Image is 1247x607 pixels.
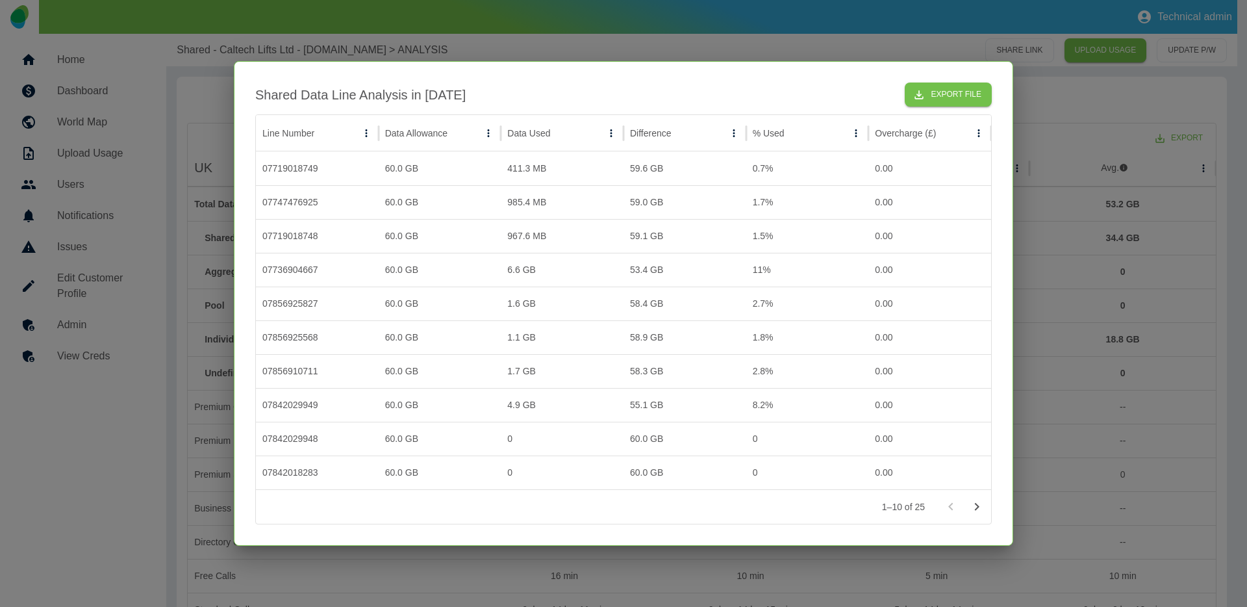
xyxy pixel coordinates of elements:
[746,253,869,287] div: 11%
[970,124,988,142] button: Overcharge (£) column menu
[501,287,623,320] div: 1.6 GB
[379,422,501,456] div: 60.0 GB
[746,320,869,354] div: 1.8%
[501,388,623,422] div: 4.9 GB
[255,84,466,105] h2: Shared Data Line Analysis in [DATE]
[868,422,991,456] div: 0.00
[623,320,746,354] div: 58.9 GB
[262,128,314,138] div: Line Number
[623,422,746,456] div: 60.0 GB
[868,388,991,422] div: 0.00
[602,124,620,142] button: Data Used column menu
[479,124,498,142] button: Data Allowance column menu
[753,128,785,138] div: % Used
[746,388,869,422] div: 8.2%
[623,253,746,287] div: 53.4 GB
[868,185,991,219] div: 0.00
[868,151,991,185] div: 0.00
[256,354,379,388] div: 07856910711
[623,185,746,219] div: 59.0 GB
[746,456,869,489] div: 0
[501,320,623,354] div: 1.1 GB
[746,287,869,320] div: 2.7%
[379,456,501,489] div: 60.0 GB
[868,456,991,489] div: 0.00
[868,287,991,320] div: 0.00
[501,219,623,253] div: 967.6 MB
[905,83,992,107] button: Export File
[256,388,379,422] div: 07842029949
[357,124,375,142] button: Line Number column menu
[256,287,379,320] div: 07856925827
[746,354,869,388] div: 2.8%
[379,219,501,253] div: 60.0 GB
[623,388,746,422] div: 55.1 GB
[379,185,501,219] div: 60.0 GB
[501,151,623,185] div: 411.3 MB
[256,456,379,489] div: 07842018283
[379,253,501,287] div: 60.0 GB
[385,128,448,138] div: Data Allowance
[868,219,991,253] div: 0.00
[847,124,865,142] button: % Used column menu
[875,128,936,138] div: Overcharge (£)
[623,287,746,320] div: 58.4 GB
[379,388,501,422] div: 60.0 GB
[964,494,990,520] button: Go to next page
[501,422,623,456] div: 0
[501,185,623,219] div: 985.4 MB
[501,354,623,388] div: 1.7 GB
[725,124,743,142] button: Difference column menu
[623,456,746,489] div: 60.0 GB
[256,185,379,219] div: 07747476925
[630,128,672,138] div: Difference
[868,253,991,287] div: 0.00
[746,185,869,219] div: 1.7%
[256,151,379,185] div: 07719018749
[746,422,869,456] div: 0
[256,422,379,456] div: 07842029948
[623,151,746,185] div: 59.6 GB
[256,219,379,253] div: 07719018748
[501,456,623,489] div: 0
[882,500,925,513] p: 1–10 of 25
[379,320,501,354] div: 60.0 GB
[623,354,746,388] div: 58.3 GB
[868,320,991,354] div: 0.00
[256,320,379,354] div: 07856925568
[507,128,550,138] div: Data Used
[501,253,623,287] div: 6.6 GB
[623,219,746,253] div: 59.1 GB
[746,219,869,253] div: 1.5%
[868,354,991,388] div: 0.00
[746,151,869,185] div: 0.7%
[379,354,501,388] div: 60.0 GB
[256,253,379,287] div: 07736904667
[379,151,501,185] div: 60.0 GB
[379,287,501,320] div: 60.0 GB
